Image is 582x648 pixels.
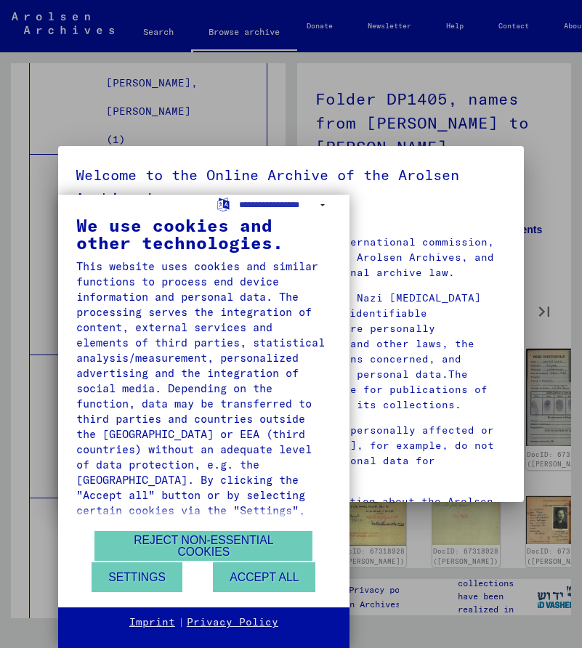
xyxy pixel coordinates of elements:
[213,562,315,592] button: Accept all
[92,562,182,592] button: Settings
[76,259,331,594] div: This website uses cookies and similar functions to process end device information and personal da...
[94,531,312,561] button: Reject non-essential cookies
[187,615,278,630] a: Privacy Policy
[76,216,331,251] div: We use cookies and other technologies.
[129,615,175,630] a: Imprint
